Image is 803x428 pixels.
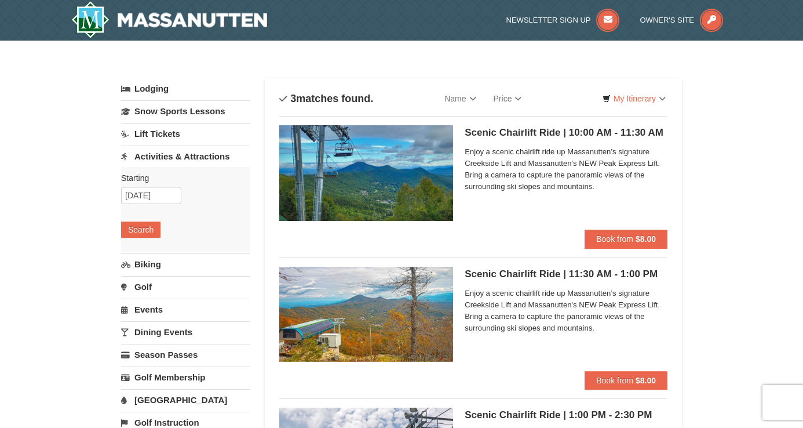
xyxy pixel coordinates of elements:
a: Snow Sports Lessons [121,100,250,122]
img: 24896431-13-a88f1aaf.jpg [279,267,453,362]
a: Dining Events [121,321,250,343]
a: Activities & Attractions [121,146,250,167]
a: Biking [121,253,250,275]
a: Golf Membership [121,367,250,388]
a: [GEOGRAPHIC_DATA] [121,389,250,411]
a: Lift Tickets [121,123,250,144]
a: Massanutten Resort [71,1,267,38]
span: Book from [596,234,633,244]
a: Events [121,299,250,320]
span: Enjoy a scenic chairlift ride up Massanutten’s signature Creekside Lift and Massanutten's NEW Pea... [465,288,667,334]
a: My Itinerary [595,90,673,107]
button: Book from $8.00 [585,371,667,390]
strong: $8.00 [636,234,656,244]
h5: Scenic Chairlift Ride | 10:00 AM - 11:30 AM [465,127,667,139]
a: Price [485,87,531,110]
span: Owner's Site [640,16,695,24]
h5: Scenic Chairlift Ride | 11:30 AM - 1:00 PM [465,269,667,280]
button: Book from $8.00 [585,230,667,248]
label: Starting [121,172,242,184]
a: Season Passes [121,344,250,365]
img: Massanutten Resort Logo [71,1,267,38]
a: Name [436,87,484,110]
span: Enjoy a scenic chairlift ride up Massanutten’s signature Creekside Lift and Massanutten's NEW Pea... [465,146,667,193]
a: Owner's Site [640,16,724,24]
span: Newsletter Sign Up [506,16,591,24]
img: 24896431-1-a2e2611b.jpg [279,125,453,220]
h5: Scenic Chairlift Ride | 1:00 PM - 2:30 PM [465,409,667,421]
a: Lodging [121,78,250,99]
strong: $8.00 [636,376,656,385]
span: Book from [596,376,633,385]
button: Search [121,222,160,238]
a: Newsletter Sign Up [506,16,620,24]
a: Golf [121,276,250,298]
